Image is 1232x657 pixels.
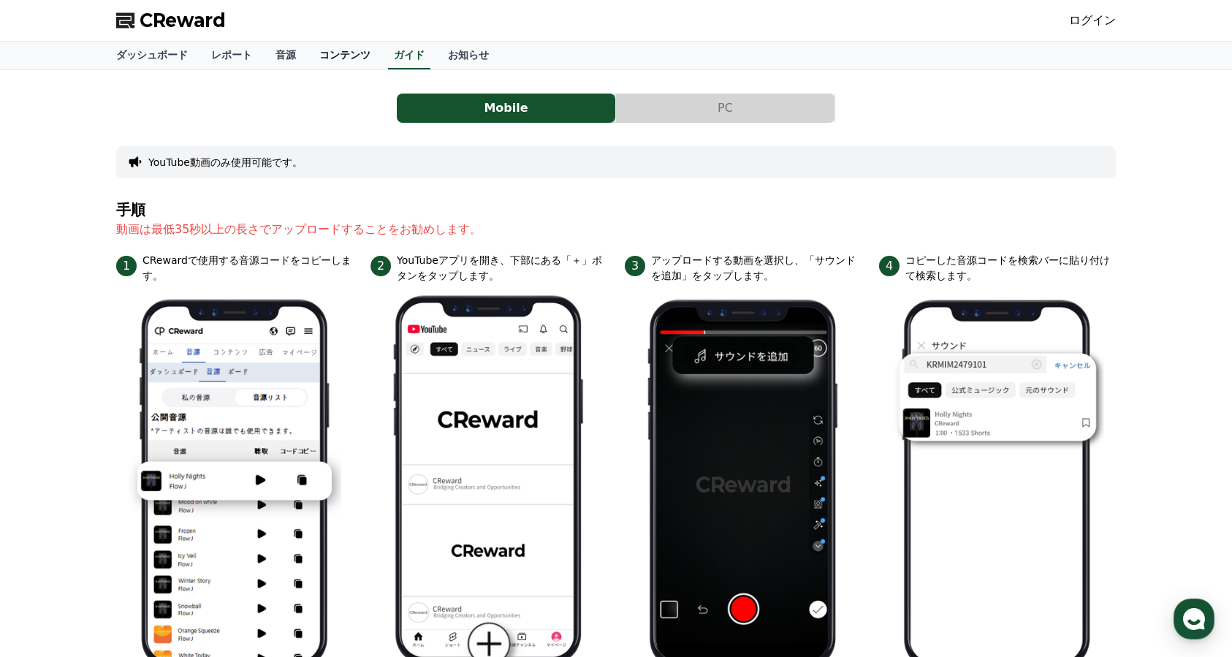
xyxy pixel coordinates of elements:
[308,42,382,69] a: コンテンツ
[370,256,391,276] span: 2
[148,155,303,170] button: YouTube動画のみ使用可能です。
[905,253,1116,284] p: コピーした音源コードを検索バーに貼り付けて検索します。
[142,253,353,284] p: CRewardで使用する音源コードをコピーします。
[397,94,615,123] button: Mobile
[397,253,607,284] p: YouTubeアプリを開き、下部にある「＋」ボタンをタップします。
[625,256,645,276] span: 3
[616,94,834,123] button: PC
[37,485,64,497] span: ホーム
[140,9,226,32] span: CReward
[879,256,900,276] span: 4
[226,485,243,497] span: 設定
[199,42,264,69] a: レポート
[388,42,430,69] a: ガイド
[116,202,1116,218] h4: 手順
[96,463,189,500] a: チャット
[189,463,281,500] a: 設定
[436,42,501,69] a: お知らせ
[397,94,616,123] a: Mobile
[264,42,308,69] a: 音源
[1069,12,1116,29] a: ログイン
[116,256,137,276] span: 1
[651,253,862,284] p: アップロードする動画を選択し、「サウンドを追加」をタップします。
[104,42,199,69] a: ダッシュボード
[4,463,96,500] a: ホーム
[125,486,160,498] span: チャット
[116,221,1116,238] p: 動画は最低35秒以上の長さでアップロードすることをお勧めします。
[116,9,226,32] a: CReward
